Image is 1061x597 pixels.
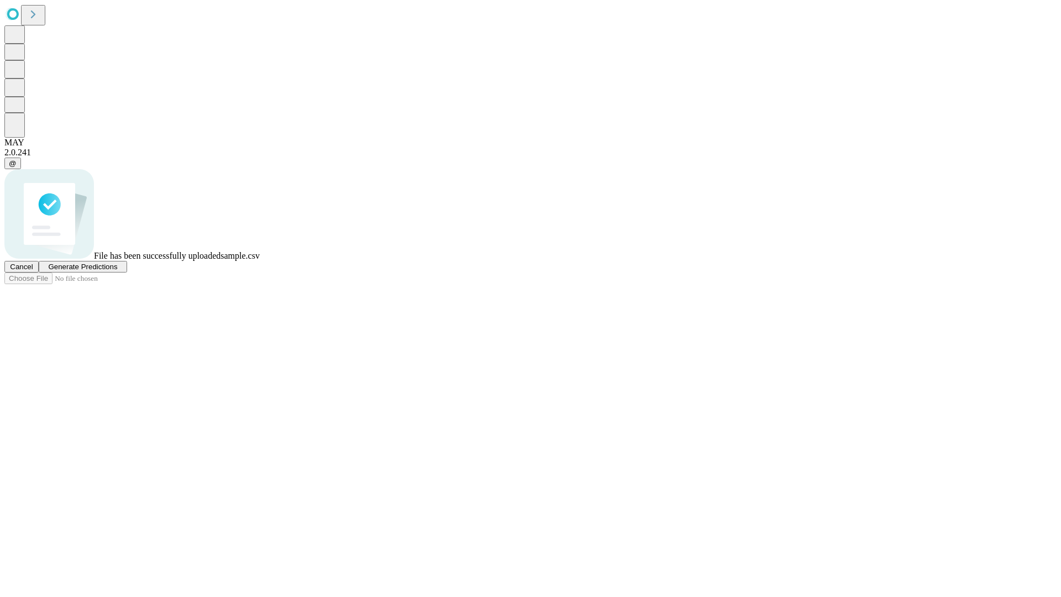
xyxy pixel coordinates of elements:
span: @ [9,159,17,167]
button: @ [4,158,21,169]
div: 2.0.241 [4,148,1057,158]
div: MAY [4,138,1057,148]
button: Cancel [4,261,39,273]
span: File has been successfully uploaded [94,251,220,260]
span: Generate Predictions [48,263,117,271]
span: sample.csv [220,251,260,260]
button: Generate Predictions [39,261,127,273]
span: Cancel [10,263,33,271]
